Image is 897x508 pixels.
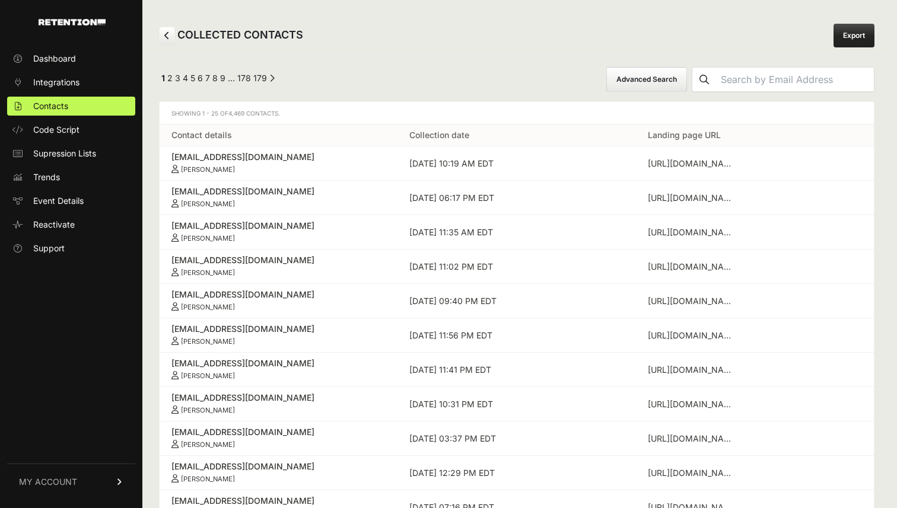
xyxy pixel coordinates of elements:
small: [PERSON_NAME] [181,440,235,449]
a: Event Details [7,191,135,210]
small: [PERSON_NAME] [181,475,235,483]
span: Code Script [33,124,79,136]
div: https://www.normalfolks.us/podcast/trailer-hwsdp-w7can-trssa-gt4x7-g8dzx [648,398,737,410]
a: Page 178 [237,73,251,83]
a: Page 9 [220,73,225,83]
td: [DATE] 06:17 PM EDT [397,181,635,215]
img: Retention.com [39,19,106,25]
a: [EMAIL_ADDRESS][DOMAIN_NAME] [PERSON_NAME] [171,392,386,414]
td: [DATE] 09:40 PM EDT [397,284,635,318]
td: [DATE] 11:41 PM EDT [397,353,635,387]
td: [DATE] 11:35 AM EDT [397,215,635,250]
a: [EMAIL_ADDRESS][DOMAIN_NAME] [PERSON_NAME] [171,186,386,208]
span: Dashboard [33,53,76,65]
a: Contact details [171,130,232,140]
em: Page 1 [161,73,165,83]
div: [EMAIL_ADDRESS][DOMAIN_NAME] [171,151,386,163]
a: Support [7,239,135,258]
span: Reactivate [33,219,75,231]
div: [EMAIL_ADDRESS][DOMAIN_NAME] [171,426,386,438]
a: [EMAIL_ADDRESS][DOMAIN_NAME] [PERSON_NAME] [171,323,386,346]
a: Reactivate [7,215,135,234]
span: Supression Lists [33,148,96,159]
span: Trends [33,171,60,183]
div: [EMAIL_ADDRESS][DOMAIN_NAME] [171,323,386,335]
div: [EMAIL_ADDRESS][DOMAIN_NAME] [171,220,386,232]
small: [PERSON_NAME] [181,269,235,277]
a: Page 5 [190,73,195,83]
a: Contacts [7,97,135,116]
div: https://www.normalfolks.us/ [648,364,737,376]
a: [EMAIL_ADDRESS][DOMAIN_NAME] [PERSON_NAME] [171,254,386,277]
span: Integrations [33,76,79,88]
div: https://www.normalfolks.us/podcast/mxwxr8f8esyetw8-35mge-wg52x [648,433,737,445]
div: [EMAIL_ADDRESS][DOMAIN_NAME] [171,186,386,197]
a: Landing page URL [648,130,721,140]
a: Page 179 [253,73,267,83]
a: Page 8 [212,73,218,83]
a: Page 4 [183,73,188,83]
div: [EMAIL_ADDRESS][DOMAIN_NAME] [171,461,386,472]
a: [EMAIL_ADDRESS][DOMAIN_NAME] [PERSON_NAME] [171,220,386,242]
small: [PERSON_NAME] [181,200,235,208]
a: MY ACCOUNT [7,464,135,500]
div: https://www.normalfolks.us/podcast/polio?fbclid=IwY2xjawNQEIRleHRuA2FlbQIxMABicmlkETFxQWt3MUZPRjJ... [648,261,737,273]
span: Support [33,242,65,254]
small: [PERSON_NAME] [181,234,235,242]
a: Export [834,24,874,47]
a: [EMAIL_ADDRESS][DOMAIN_NAME] [PERSON_NAME] [171,151,386,174]
small: [PERSON_NAME] [181,406,235,414]
span: Contacts [33,100,68,112]
a: Page 3 [175,73,180,83]
a: Supression Lists [7,144,135,163]
a: [EMAIL_ADDRESS][DOMAIN_NAME] [PERSON_NAME] [171,289,386,311]
a: Page 2 [167,73,173,83]
div: Pagination [159,72,275,87]
small: [PERSON_NAME] [181,165,235,174]
div: https://www.normalfolks.us/ [648,192,737,204]
a: Dashboard [7,49,135,68]
a: Page 7 [205,73,210,83]
div: [EMAIL_ADDRESS][DOMAIN_NAME] [171,289,386,301]
span: MY ACCOUNT [19,476,77,488]
td: [DATE] 10:31 PM EDT [397,387,635,421]
h2: COLLECTED CONTACTS [159,27,303,44]
div: [EMAIL_ADDRESS][DOMAIN_NAME] [171,392,386,404]
span: Showing 1 - 25 of [171,110,280,117]
a: [EMAIL_ADDRESS][DOMAIN_NAME] [PERSON_NAME] [171,461,386,483]
div: https://www.normalfolks.us/ [648,158,737,170]
a: Integrations [7,73,135,92]
a: [EMAIL_ADDRESS][DOMAIN_NAME] [PERSON_NAME] [171,357,386,380]
div: [EMAIL_ADDRESS][DOMAIN_NAME] [171,357,386,369]
a: [EMAIL_ADDRESS][DOMAIN_NAME] [PERSON_NAME] [171,426,386,449]
div: [EMAIL_ADDRESS][DOMAIN_NAME] [171,495,386,507]
div: [EMAIL_ADDRESS][DOMAIN_NAME] [171,254,386,266]
td: [DATE] 03:37 PM EDT [397,421,635,456]
small: [PERSON_NAME] [181,372,235,380]
td: [DATE] 12:29 PM EDT [397,456,635,490]
td: [DATE] 11:02 PM EDT [397,250,635,284]
a: Trends [7,168,135,187]
small: [PERSON_NAME] [181,303,235,311]
input: Search by Email Address [716,68,874,91]
div: https://www.normalfolks.us/ [648,295,737,307]
a: Code Script [7,120,135,139]
span: 4,469 Contacts. [228,110,280,117]
small: [PERSON_NAME] [181,337,235,346]
a: Page 6 [198,73,203,83]
td: [DATE] 10:19 AM EDT [397,146,635,181]
button: Advanced Search [606,67,687,92]
span: Event Details [33,195,84,207]
div: https://www.normalfolks.us/ [648,330,737,341]
span: … [228,73,235,83]
a: Collection date [409,130,469,140]
div: https://www.normalfolks.us/podcast/trailer-hwsdp-w7can-trssa-gt4x7-g8dzx [648,467,737,479]
td: [DATE] 11:56 PM EDT [397,318,635,353]
div: https://www.normalfolks.us/podcast/fathermark [648,226,737,238]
